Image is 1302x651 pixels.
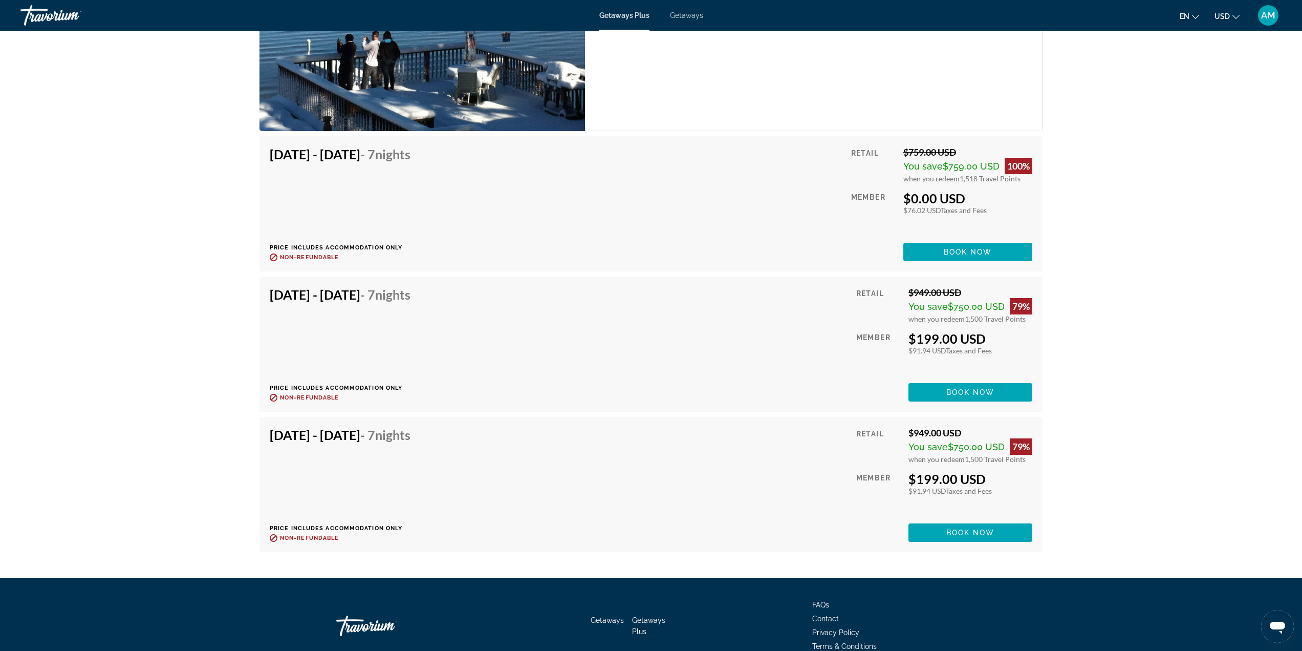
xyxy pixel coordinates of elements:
button: Change language [1180,9,1199,24]
div: $76.02 USD [903,206,1032,215]
div: Retail [856,287,901,323]
div: $91.94 USD [908,487,1032,495]
div: Member [856,331,901,375]
a: Getaways [670,11,703,19]
button: Book now [908,383,1032,402]
a: Getaways Plus [599,11,649,19]
span: Nights [375,287,410,302]
div: Member [856,471,901,516]
span: USD [1214,12,1230,20]
span: 1,500 Travel Points [965,455,1026,464]
div: $759.00 USD [903,146,1032,158]
span: $759.00 USD [943,161,1000,172]
span: - 7 [360,427,410,443]
span: Book now [946,529,995,537]
a: FAQs [812,601,829,609]
div: $949.00 USD [908,287,1032,298]
iframe: Button to launch messaging window [1261,610,1294,643]
span: $750.00 USD [948,442,1005,452]
span: when you redeem [908,314,965,323]
a: Travorium [20,2,123,29]
a: Getaways [591,616,624,624]
span: Taxes and Fees [946,487,992,495]
span: You save [908,301,948,312]
span: Taxes and Fees [941,206,987,215]
button: User Menu [1255,5,1282,26]
h4: [DATE] - [DATE] [270,146,410,162]
span: when you redeem [903,174,960,183]
p: Price includes accommodation only [270,385,418,391]
span: AM [1261,10,1275,20]
span: 1,518 Travel Points [960,174,1021,183]
span: when you redeem [908,455,965,464]
div: $199.00 USD [908,331,1032,346]
span: You save [908,442,948,452]
span: - 7 [360,287,410,302]
span: Book now [946,388,995,396]
div: 79% [1010,438,1032,455]
div: $0.00 USD [903,191,1032,206]
span: $750.00 USD [948,301,1005,312]
div: 100% [1005,158,1032,174]
span: 1,500 Travel Points [965,314,1026,323]
span: Non-refundable [280,254,339,261]
p: Price includes accommodation only [270,244,418,251]
a: Terms & Conditions [812,642,877,650]
button: Book now [908,523,1032,542]
span: Non-refundable [280,535,339,541]
span: Taxes and Fees [946,346,992,355]
span: You save [903,161,943,172]
div: 79% [1010,298,1032,314]
div: $91.94 USD [908,346,1032,355]
span: Nights [375,146,410,162]
h4: [DATE] - [DATE] [270,287,410,302]
a: Contact [812,615,839,623]
span: - 7 [360,146,410,162]
span: en [1180,12,1189,20]
div: Retail [851,146,896,183]
button: Book now [903,243,1032,261]
a: Getaways Plus [632,616,665,636]
span: Book now [944,248,992,256]
p: Price includes accommodation only [270,525,418,532]
div: $949.00 USD [908,427,1032,438]
div: Member [851,191,896,235]
div: Retail [856,427,901,464]
span: Non-refundable [280,394,339,401]
h4: [DATE] - [DATE] [270,427,410,443]
a: Privacy Policy [812,628,859,637]
span: Nights [375,427,410,443]
button: Change currency [1214,9,1240,24]
a: Go Home [336,611,439,641]
div: $199.00 USD [908,471,1032,487]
